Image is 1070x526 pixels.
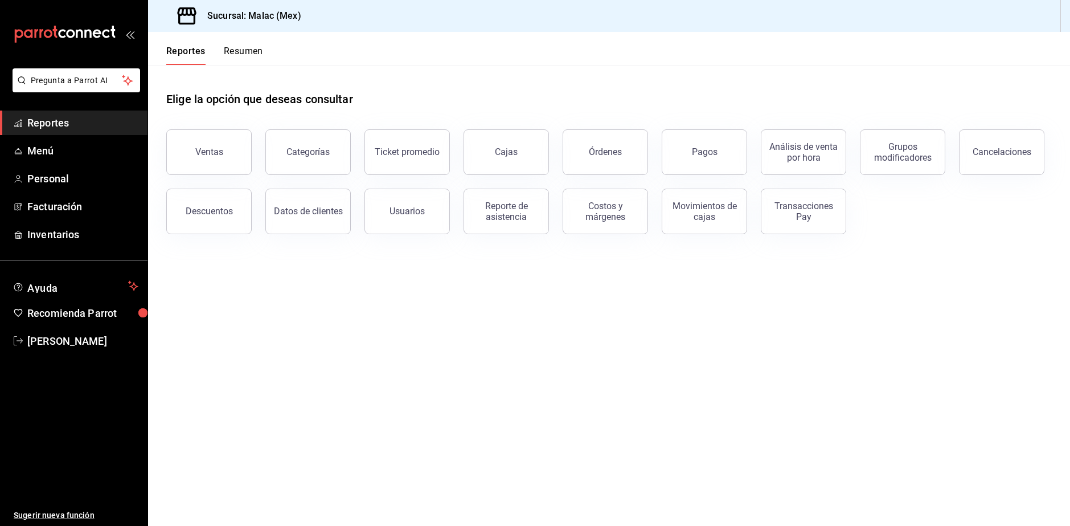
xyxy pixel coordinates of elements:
[589,146,622,157] div: Órdenes
[570,201,641,222] div: Costos y márgenes
[125,30,134,39] button: open_drawer_menu
[8,83,140,95] a: Pregunta a Parrot AI
[761,129,846,175] button: Análisis de venta por hora
[364,129,450,175] button: Ticket promedio
[390,206,425,217] div: Usuarios
[265,129,351,175] button: Categorías
[166,91,353,108] h1: Elige la opción que deseas consultar
[27,279,124,293] span: Ayuda
[464,129,549,175] button: Cajas
[27,333,138,349] span: [PERSON_NAME]
[198,9,301,23] h3: Sucursal: Malac (Mex)
[27,171,138,186] span: Personal
[662,189,747,234] button: Movimientos de cajas
[166,129,252,175] button: Ventas
[464,189,549,234] button: Reporte de asistencia
[27,115,138,131] span: Reportes
[13,68,140,92] button: Pregunta a Parrot AI
[166,189,252,234] button: Descuentos
[768,141,839,163] div: Análisis de venta por hora
[768,201,839,222] div: Transacciones Pay
[364,189,450,234] button: Usuarios
[471,201,542,222] div: Reporte de asistencia
[27,305,138,321] span: Recomienda Parrot
[27,199,138,214] span: Facturación
[274,206,343,217] div: Datos de clientes
[959,129,1044,175] button: Cancelaciones
[860,129,945,175] button: Grupos modificadores
[286,146,330,157] div: Categorías
[186,206,233,217] div: Descuentos
[692,146,718,157] div: Pagos
[166,46,263,65] div: navigation tabs
[224,46,263,65] button: Resumen
[27,143,138,158] span: Menú
[669,201,740,222] div: Movimientos de cajas
[761,189,846,234] button: Transacciones Pay
[563,189,648,234] button: Costos y márgenes
[973,146,1031,157] div: Cancelaciones
[166,46,206,65] button: Reportes
[265,189,351,234] button: Datos de clientes
[195,146,223,157] div: Ventas
[495,146,518,157] div: Cajas
[27,227,138,242] span: Inventarios
[375,146,440,157] div: Ticket promedio
[867,141,938,163] div: Grupos modificadores
[662,129,747,175] button: Pagos
[14,509,138,521] span: Sugerir nueva función
[563,129,648,175] button: Órdenes
[31,75,122,87] span: Pregunta a Parrot AI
